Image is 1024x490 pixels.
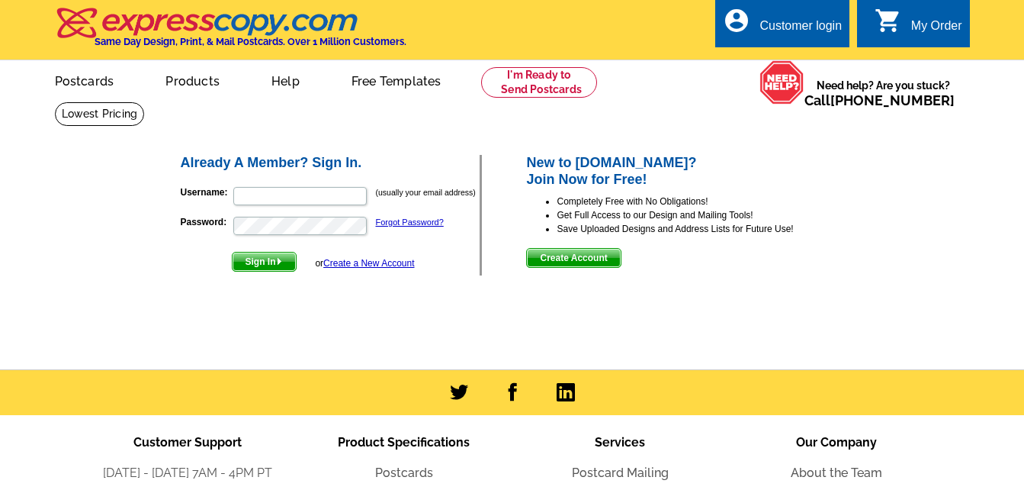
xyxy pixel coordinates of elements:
li: Get Full Access to our Design and Mailing Tools! [557,208,846,222]
span: Create Account [527,249,620,267]
a: Free Templates [327,62,466,98]
a: Postcards [30,62,139,98]
span: Sign In [233,253,296,271]
h2: Already A Member? Sign In. [181,155,480,172]
li: [DATE] - [DATE] 7AM - 4PM PT [79,464,296,482]
span: Need help? Are you stuck? [804,78,962,108]
div: My Order [911,19,962,40]
img: button-next-arrow-white.png [276,258,283,265]
span: Product Specifications [338,435,470,450]
li: Completely Free with No Obligations! [557,195,846,208]
span: Our Company [796,435,877,450]
a: Same Day Design, Print, & Mail Postcards. Over 1 Million Customers. [55,18,406,47]
li: Save Uploaded Designs and Address Lists for Future Use! [557,222,846,236]
div: or [315,256,414,270]
i: account_circle [723,7,750,34]
label: Password: [181,215,232,229]
a: Postcard Mailing [572,466,669,480]
button: Create Account [526,248,621,268]
a: About the Team [791,466,882,480]
a: shopping_cart My Order [875,17,962,36]
a: Forgot Password? [376,218,444,227]
span: Call [804,92,955,108]
span: Services [595,435,645,450]
small: (usually your email address) [376,188,476,197]
a: [PHONE_NUMBER] [830,92,955,108]
span: Customer Support [133,435,242,450]
a: Products [141,62,244,98]
a: account_circle Customer login [723,17,842,36]
a: Create a New Account [323,258,414,269]
div: Customer login [759,19,842,40]
i: shopping_cart [875,7,902,34]
h4: Same Day Design, Print, & Mail Postcards. Over 1 Million Customers. [95,36,406,47]
h2: New to [DOMAIN_NAME]? Join Now for Free! [526,155,846,188]
a: Help [247,62,324,98]
label: Username: [181,185,232,199]
button: Sign In [232,252,297,272]
a: Postcards [375,466,433,480]
img: help [759,60,804,105]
